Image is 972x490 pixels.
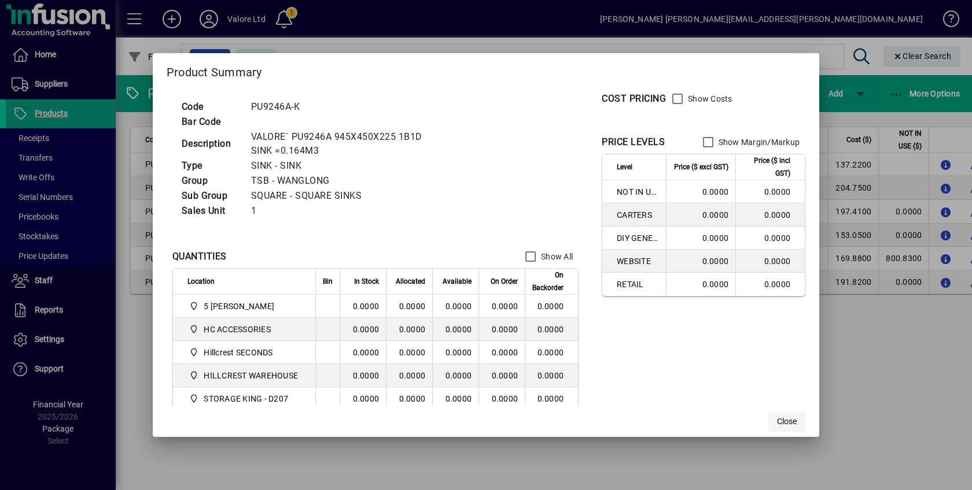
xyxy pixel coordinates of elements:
[492,394,518,403] span: 0.0000
[187,392,303,406] span: STORAGE KING - D207
[768,411,805,432] button: Close
[187,322,303,336] span: HC ACCESSORIES
[187,369,303,383] span: HILLCREST WAREHOUSE
[432,341,478,364] td: 0.0000
[492,325,518,334] span: 0.0000
[432,387,478,410] td: 0.0000
[735,227,805,250] td: 0.0000
[386,341,432,364] td: 0.0000
[386,295,432,318] td: 0.0000
[176,203,245,218] td: Sales Unit
[735,273,805,296] td: 0.0000
[666,250,735,273] td: 0.0000
[396,275,425,288] span: Allocated
[204,324,271,335] span: HC ACCESSORIES
[172,250,227,263] div: QUANTITIES
[617,209,659,221] span: CARTERS
[492,302,518,311] span: 0.0000
[492,348,518,357] span: 0.0000
[176,99,245,114] td: Code
[602,135,665,149] div: PRICE LEVELS
[617,255,659,267] span: WEBSITE
[354,275,379,288] span: In Stock
[323,275,333,288] span: Bin
[176,129,245,158] td: Description
[735,203,805,227] td: 0.0000
[432,295,478,318] td: 0.0000
[187,275,215,288] span: Location
[432,318,478,341] td: 0.0000
[176,173,245,188] td: Group
[735,250,805,273] td: 0.0000
[525,387,578,410] td: 0.0000
[735,180,805,203] td: 0.0000
[617,279,659,290] span: RETAIL
[340,387,386,410] td: 0.0000
[340,318,386,341] td: 0.0000
[539,251,573,262] label: Show All
[386,387,432,410] td: 0.0000
[176,188,245,203] td: Sub Group
[245,188,456,203] td: SQUARE - SQUARE SINKS
[204,347,273,358] span: Hillcrest SECONDS
[204,393,288,404] span: STORAGE KING - D207
[204,300,274,312] span: 5 [PERSON_NAME]
[686,93,732,105] label: Show Costs
[491,275,518,288] span: On Order
[432,364,478,387] td: 0.0000
[525,318,578,341] td: 0.0000
[743,154,790,180] span: Price ($ incl GST)
[666,203,735,227] td: 0.0000
[187,299,303,313] span: 5 Colombo Hamilton
[176,158,245,173] td: Type
[525,295,578,318] td: 0.0000
[716,136,800,148] label: Show Margin/Markup
[777,415,797,428] span: Close
[666,273,735,296] td: 0.0000
[245,158,456,173] td: SINK - SINK
[386,364,432,387] td: 0.0000
[340,364,386,387] td: 0.0000
[176,114,245,129] td: Bar Code
[245,203,456,218] td: 1
[617,161,632,173] span: Level
[525,341,578,364] td: 0.0000
[666,227,735,250] td: 0.0000
[245,99,456,114] td: PU9246A-K
[617,232,659,244] span: DIY GENERAL
[617,186,659,198] span: NOT IN USE
[602,92,666,106] div: COST PRICING
[532,269,564,294] span: On Backorder
[666,180,735,203] td: 0.0000
[525,364,578,387] td: 0.0000
[340,341,386,364] td: 0.0000
[492,371,518,380] span: 0.0000
[153,53,819,87] h2: Product Summary
[443,275,472,288] span: Available
[386,318,432,341] td: 0.0000
[187,346,303,359] span: Hillcrest SECONDS
[204,370,298,381] span: HILLCREST WAREHOUSE
[340,295,386,318] td: 0.0000
[245,129,456,158] td: VALORE` PU9246A 945X450X225 1B1D SINK =0.164M3
[245,173,456,188] td: TSB - WANGLONG
[674,161,728,173] span: Price ($ excl GST)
